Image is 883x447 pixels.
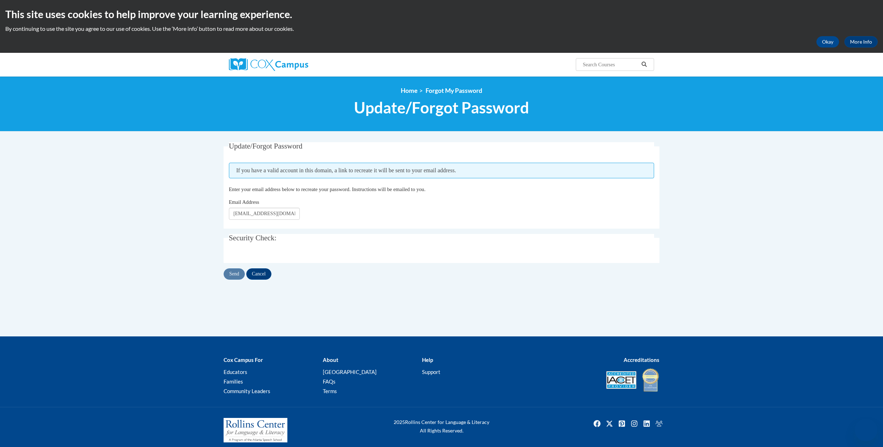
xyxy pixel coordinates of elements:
[604,418,615,429] img: Twitter icon
[629,418,640,429] img: Instagram icon
[604,418,615,429] a: Twitter
[629,418,640,429] a: Instagram
[855,419,877,441] iframe: Button to launch messaging window
[229,199,259,205] span: Email Address
[639,60,649,69] button: Search
[624,357,659,363] b: Accreditations
[616,418,628,429] img: Pinterest icon
[422,357,433,363] b: Help
[591,418,603,429] a: Facebook
[229,186,426,192] span: Enter your email address below to recreate your password. Instructions will be emailed to you.
[606,371,636,389] img: Accredited IACET® Provider
[591,418,603,429] img: Facebook icon
[582,60,639,69] input: Search Courses
[5,7,878,21] h2: This site uses cookies to help improve your learning experience.
[426,87,482,94] span: Forgot My Password
[394,419,405,425] span: 2025
[641,418,652,429] a: Linkedin
[229,208,300,220] input: Email
[224,418,287,443] img: Rollins Center for Language & Literacy - A Program of the Atlanta Speech School
[323,378,336,385] a: FAQs
[224,369,247,375] a: Educators
[229,58,308,71] img: Cox Campus
[653,418,665,429] a: Facebook Group
[642,368,659,392] img: IDA® Accredited
[323,357,338,363] b: About
[816,36,839,48] button: Okay
[401,87,417,94] a: Home
[224,378,243,385] a: Families
[367,418,516,435] div: Rollins Center for Language & Literacy All Rights Reserved.
[229,58,364,71] a: Cox Campus
[224,357,263,363] b: Cox Campus For
[844,36,878,48] a: More Info
[5,25,878,33] p: By continuing to use the site you agree to our use of cookies. Use the ‘More info’ button to read...
[246,268,271,280] input: Cancel
[422,369,440,375] a: Support
[229,163,654,178] span: If you have a valid account in this domain, a link to recreate it will be sent to your email addr...
[229,142,303,150] span: Update/Forgot Password
[641,418,652,429] img: LinkedIn icon
[229,234,277,242] span: Security Check:
[323,369,377,375] a: [GEOGRAPHIC_DATA]
[653,418,665,429] img: Facebook group icon
[224,388,270,394] a: Community Leaders
[354,98,529,117] span: Update/Forgot Password
[616,418,628,429] a: Pinterest
[323,388,337,394] a: Terms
